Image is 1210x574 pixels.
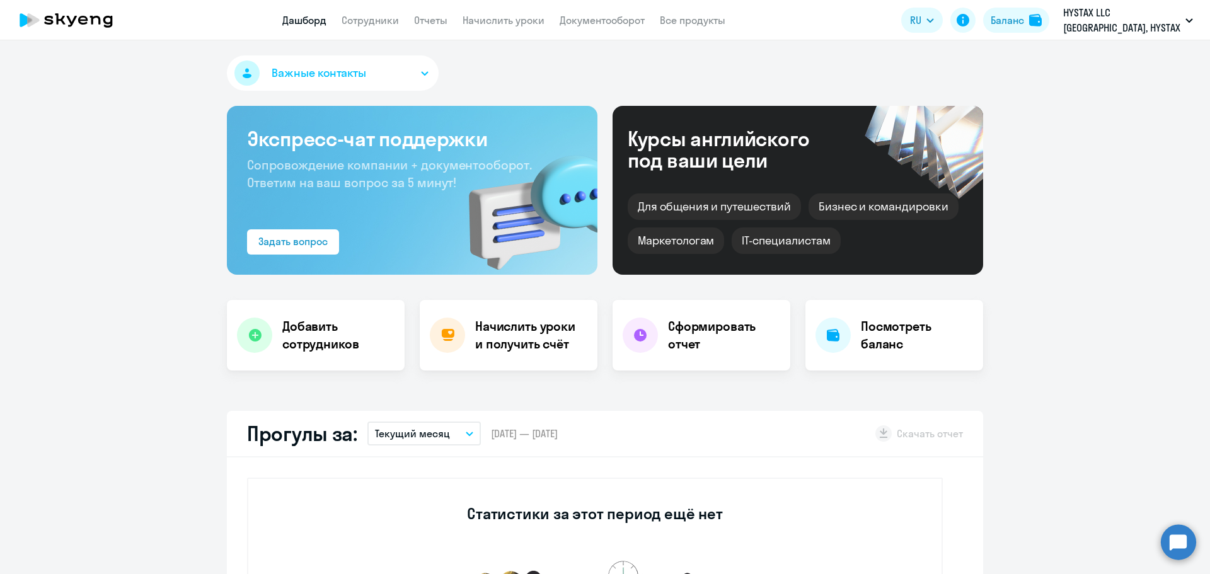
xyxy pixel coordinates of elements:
h3: Экспресс-чат поддержки [247,126,577,151]
button: Текущий месяц [367,422,481,445]
a: Документооборот [560,14,645,26]
h2: Прогулы за: [247,421,357,446]
span: Важные контакты [272,65,366,81]
div: Для общения и путешествий [628,193,801,220]
img: balance [1029,14,1042,26]
h4: Сформировать отчет [668,318,780,353]
div: Баланс [991,13,1024,28]
span: Сопровождение компании + документооборот. Ответим на ваш вопрос за 5 минут! [247,157,532,190]
h4: Добавить сотрудников [282,318,395,353]
a: Сотрудники [342,14,399,26]
p: HYSTAX LLC [GEOGRAPHIC_DATA], HYSTAX LLC [1063,5,1180,35]
a: Дашборд [282,14,326,26]
h3: Статистики за этот период ещё нет [467,503,722,524]
h4: Начислить уроки и получить счёт [475,318,585,353]
a: Начислить уроки [463,14,544,26]
h4: Посмотреть баланс [861,318,973,353]
button: RU [901,8,943,33]
button: Балансbalance [983,8,1049,33]
p: Текущий месяц [375,426,450,441]
button: HYSTAX LLC [GEOGRAPHIC_DATA], HYSTAX LLC [1057,5,1199,35]
a: Отчеты [414,14,447,26]
a: Все продукты [660,14,725,26]
div: Маркетологам [628,227,724,254]
div: IT-специалистам [732,227,840,254]
button: Важные контакты [227,55,439,91]
span: RU [910,13,921,28]
img: bg-img [451,133,597,275]
div: Бизнес и командировки [809,193,959,220]
span: [DATE] — [DATE] [491,427,558,440]
div: Курсы английского под ваши цели [628,128,843,171]
div: Задать вопрос [258,234,328,249]
button: Задать вопрос [247,229,339,255]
